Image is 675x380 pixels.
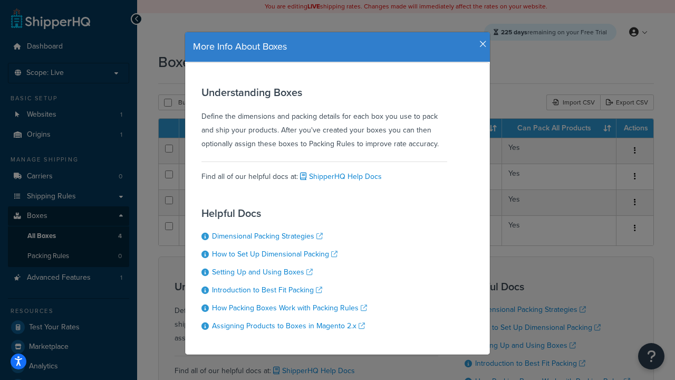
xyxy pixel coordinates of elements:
h3: Understanding Boxes [201,87,447,98]
h4: More Info About Boxes [193,40,482,54]
a: Assigning Products to Boxes in Magento 2.x [212,320,365,331]
a: How to Set Up Dimensional Packing [212,249,337,260]
a: How Packing Boxes Work with Packing Rules [212,302,367,313]
div: Find all of our helpful docs at: [201,161,447,184]
a: Introduction to Best Fit Packing [212,284,322,296]
h3: Helpful Docs [201,207,367,219]
div: Define the dimensions and packing details for each box you use to pack and ship your products. Af... [201,87,447,151]
a: Dimensional Packing Strategies [212,231,323,242]
a: ShipperHQ Help Docs [298,171,382,182]
a: Setting Up and Using Boxes [212,267,313,278]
